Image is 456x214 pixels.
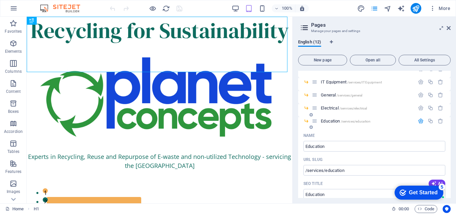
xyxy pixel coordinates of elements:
button: Usercentrics [443,205,451,213]
span: Education [321,119,371,124]
button: reload [162,4,170,12]
div: Remove [438,118,443,124]
div: Get Started 5 items remaining, 0% complete [4,3,52,17]
div: Settings [418,79,424,85]
p: URL SLUG [303,157,322,162]
button: All Settings [399,55,451,65]
i: Publish [412,5,420,12]
h3: Manage your pages and settings [311,28,437,34]
button: publish [411,3,421,14]
span: 00 00 [399,205,409,213]
p: Boxes [8,109,19,114]
div: Get Started [18,7,47,13]
h2: Pages [311,22,451,28]
label: Last part of the URL for this page [303,157,322,162]
div: Remove [438,79,443,85]
span: Code [418,205,434,213]
div: Duplicate [428,105,433,111]
button: pages [371,4,379,12]
button: New page [298,55,347,65]
p: Name [303,133,315,138]
div: Duplicate [428,118,433,124]
a: Click to cancel selection. Double-click to open Pages [5,205,24,213]
span: New page [301,58,344,62]
input: Last part of the URL for this page [303,165,445,176]
div: Electrical/services/electrical [319,106,415,110]
div: Language Tabs [298,39,451,52]
span: General [321,92,362,97]
button: Click here to leave preview mode and continue editing [149,4,157,12]
div: Settings [418,118,424,124]
div: Education/services/education [319,119,415,123]
span: More [429,5,450,12]
button: 100% [272,4,295,12]
span: /services/general [336,93,362,97]
p: Content [6,89,21,94]
button: AI [429,180,445,188]
div: Remove [438,105,443,111]
img: Editor Logo [38,4,88,12]
span: /services/education [341,120,371,123]
p: Tables [7,149,19,154]
nav: breadcrumb [34,205,39,213]
button: Open all [350,55,396,65]
i: AI Writer [397,5,405,12]
span: : [403,206,404,211]
p: Accordion [4,129,23,134]
div: Settings [418,92,424,98]
div: Settings [418,105,424,111]
span: /services/ITEquipment [347,80,382,84]
span: Electrical [321,105,367,111]
input: The page title in search results and browser tabs [303,189,445,200]
i: Reload page [162,5,170,12]
button: text_generator [397,4,405,12]
p: Favorites [5,29,22,34]
p: Columns [5,69,22,74]
p: Elements [5,49,22,54]
span: Click to select. Double-click to edit [34,205,39,213]
span: Click to open page [321,79,382,84]
p: SEO Title [303,181,323,186]
h6: Session time [392,205,409,213]
span: AI [431,181,443,186]
span: English (12) [298,38,321,47]
i: Design (Ctrl+Alt+Y) [357,5,365,12]
i: Pages (Ctrl+Alt+S) [371,5,378,12]
div: Remove [438,92,443,98]
p: Images [7,189,20,194]
p: Features [5,169,21,174]
div: IT Equipment/services/ITEquipment [319,80,415,84]
span: All Settings [402,58,448,62]
i: On resize automatically adjust zoom level to fit chosen device. [299,5,305,11]
div: General/services/general [319,93,415,97]
h6: 100% [282,4,292,12]
span: /services/electrical [339,106,367,110]
label: The page title in search results and browser tabs [303,181,323,186]
button: Code [415,205,437,213]
button: More [427,3,453,14]
div: Duplicate [428,92,433,98]
i: Navigator [384,5,392,12]
button: navigator [384,4,392,12]
div: 5 [48,1,54,8]
span: Open all [353,58,393,62]
div: Duplicate [428,79,433,85]
button: design [357,4,365,12]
